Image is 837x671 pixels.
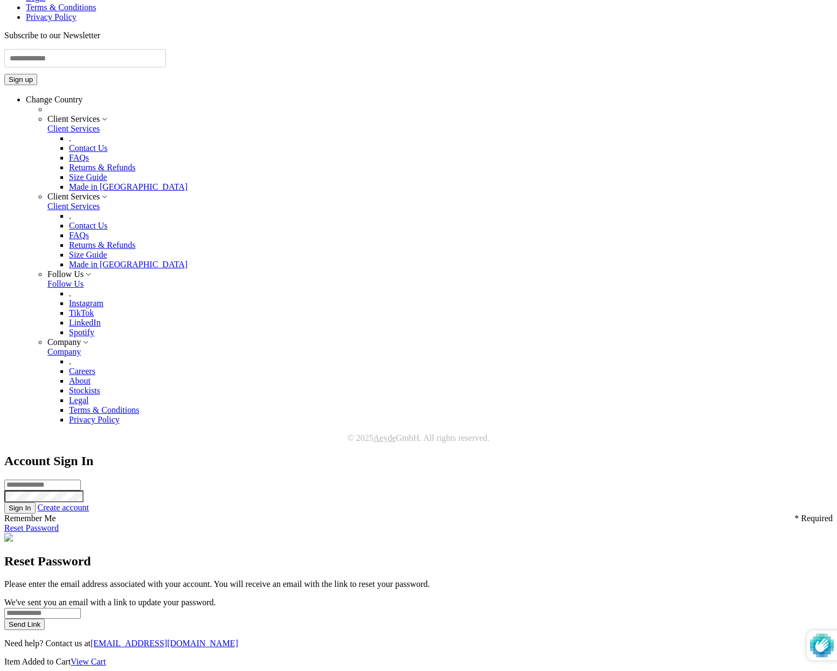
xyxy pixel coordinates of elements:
[4,639,833,648] p: Need help? Contact us at
[47,269,84,279] span: Follow Us
[102,194,107,199] img: svg%3E
[4,533,13,542] img: arrow-left.svg
[69,153,89,162] a: FAQs
[4,433,833,443] span: © 2025 GmbH. All rights reserved.
[69,299,103,308] a: Instagram
[47,202,100,211] a: Client Services
[69,240,136,250] a: Returns & Refunds
[69,231,89,240] a: FAQs
[26,95,82,104] span: Change Country
[69,221,108,230] a: Contact Us
[69,143,108,153] a: Contact Us
[26,3,96,12] a: Terms & Conditions
[373,433,396,442] a: Aeyde
[69,134,71,143] span: .
[91,639,238,648] a: [EMAIL_ADDRESS][DOMAIN_NAME]
[4,74,37,85] button: Sign up
[69,328,94,337] a: Spotify
[69,163,136,172] a: Returns & Refunds
[69,182,188,191] a: Made in [GEOGRAPHIC_DATA]
[26,12,77,22] a: Privacy Policy
[102,116,107,122] img: svg%3E
[4,454,833,468] h2: Account Sign In
[4,514,56,523] label: Remember Me
[69,386,100,395] a: Stockists
[86,272,91,277] img: svg%3E
[69,366,95,376] a: Careers
[794,514,833,523] span: * Required
[69,308,94,317] a: TikTok
[47,114,100,123] span: Client Services
[47,337,81,347] span: Company
[69,396,88,405] a: Legal
[4,502,36,514] button: Sign In
[47,124,100,133] a: Client Services
[69,405,139,414] a: Terms & Conditions
[83,340,88,345] img: svg%3E
[69,318,101,327] a: LinkedIn
[69,357,71,366] span: .
[71,657,106,666] a: View Cart
[69,289,71,298] span: .
[4,31,833,40] p: Subscribe to our Newsletter
[810,631,834,660] img: Protected by hCaptcha
[69,260,188,269] a: Made in [GEOGRAPHIC_DATA]
[69,415,120,424] a: Privacy Policy
[4,554,833,569] h2: Reset Password
[69,376,91,385] a: About
[47,279,84,288] a: Follow Us
[47,347,81,356] a: Company
[4,619,45,630] button: Send Link
[47,192,100,201] span: Client Services
[4,657,833,667] div: Item Added to Cart
[4,523,59,532] a: Reset Password
[69,211,71,220] span: .
[38,503,89,512] a: Create account
[4,598,833,607] div: We've sent you an email with a link to update your password.
[69,250,107,259] a: Size Guide
[69,172,107,182] a: Size Guide
[4,579,833,589] p: Please enter the email address associated with your account. You will receive an email with the l...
